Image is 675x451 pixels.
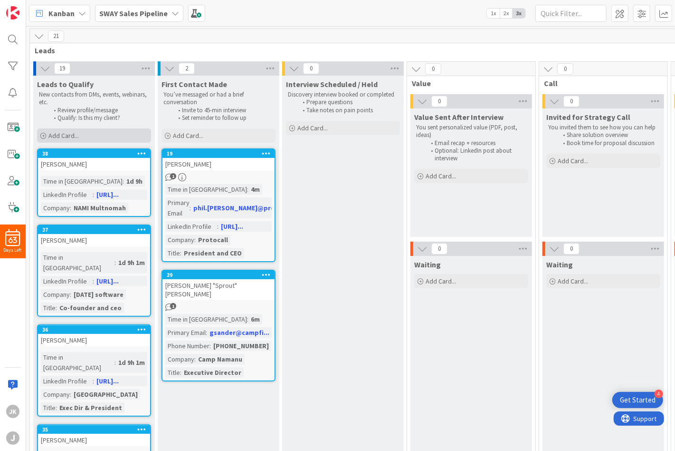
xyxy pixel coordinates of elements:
span: : [180,367,181,378]
span: : [114,257,116,268]
div: 36 [38,325,150,334]
a: 37[PERSON_NAME]Time in [GEOGRAPHIC_DATA]:1d 9h 1mLinkedIn Profile:[URL]...Company:[DATE] software... [37,225,151,317]
div: Company [165,354,194,364]
span: Leads to Qualify [37,79,94,89]
div: Primary Email [165,197,190,218]
div: JK [6,405,19,418]
div: 37 [38,225,150,234]
span: 0 [557,63,573,75]
span: : [56,303,57,313]
span: Waiting [414,260,441,269]
a: [URL]... [96,277,119,285]
span: 1x [487,9,500,18]
div: 1d 9h 1m [116,257,147,268]
p: You invited them to see how you can help [548,124,658,131]
a: [URL]... [221,222,243,231]
span: : [114,357,116,368]
a: [URL]... [96,377,119,385]
span: Value Sent After Interview [414,112,504,122]
div: 4m [248,184,262,195]
div: 38 [38,149,150,158]
span: Invited for Strategy Call [546,112,630,122]
div: 39 [167,272,275,278]
span: : [93,276,94,286]
p: You sent personalized value (PDF, post, ideas) [416,124,526,139]
li: Take notes on pain points [297,107,399,114]
span: 19 [54,63,70,74]
div: Co-founder and ceo [57,303,124,313]
a: [URL]... [96,190,119,199]
div: Camp Namanu [196,354,245,364]
span: 1 [170,173,176,179]
div: Primary Email [165,327,206,338]
div: 35 [38,425,150,434]
div: 38 [42,150,150,157]
p: New contacts from DMs, events, webinars, etc. [39,91,149,107]
div: Time in [GEOGRAPHIC_DATA] [41,252,114,273]
span: : [93,189,94,200]
div: [PERSON_NAME] [38,434,150,446]
div: Title [41,402,56,413]
span: Add Card... [426,277,456,285]
span: Add Card... [297,124,328,132]
div: [DATE] software [71,289,126,300]
b: SWAY Sales Pipeline [99,9,168,18]
span: : [247,314,248,324]
p: You’ve messaged or had a brief conversation [163,91,274,107]
span: 0 [425,63,441,75]
span: 2x [500,9,513,18]
span: Add Card... [558,157,588,165]
div: 37 [42,226,150,233]
div: 39[PERSON_NAME] "Sprout" [PERSON_NAME] [162,271,275,300]
li: Review profile/message [48,107,150,114]
div: Title [165,248,180,258]
li: Set reminder to follow up [173,114,274,122]
div: 6m [248,314,262,324]
div: Company [165,235,194,245]
div: LinkedIn Profile [41,276,93,286]
span: : [217,221,219,232]
span: : [206,327,207,338]
span: : [180,248,181,258]
div: [PERSON_NAME] [162,158,275,170]
div: 38[PERSON_NAME] [38,149,150,170]
div: 37[PERSON_NAME] [38,225,150,246]
a: 38[PERSON_NAME]Time in [GEOGRAPHIC_DATA]:1d 9hLinkedIn Profile:[URL]...Company:NAMI Multnomah [37,148,151,217]
span: : [70,289,71,300]
div: Time in [GEOGRAPHIC_DATA] [41,176,123,186]
span: Add Card... [173,131,203,140]
span: : [123,176,124,186]
span: 1 [170,303,176,309]
div: [PERSON_NAME] "Sprout" [PERSON_NAME] [162,279,275,300]
div: Time in [GEOGRAPHIC_DATA] [165,314,247,324]
span: First Contact Made [162,79,227,89]
span: Waiting [546,260,573,269]
div: LinkedIn Profile [41,376,93,386]
div: [PERSON_NAME] [38,234,150,246]
li: Optional: LinkedIn post about interview [426,147,527,163]
span: 2 [179,63,195,74]
input: Quick Filter... [535,5,607,22]
div: Title [41,303,56,313]
span: : [194,235,196,245]
div: Time in [GEOGRAPHIC_DATA] [165,184,247,195]
div: Open Get Started checklist, remaining modules: 4 [612,392,663,408]
div: NAMI Multnomah [71,203,128,213]
div: j [6,431,19,445]
li: Book time for proposal discussion [558,139,659,147]
div: [PHONE_NUMBER] [211,341,271,351]
span: Interview Scheduled / Held [286,79,378,89]
li: Share solution overview [558,131,659,139]
div: Exec Dir & President [57,402,124,413]
p: Discovery interview booked or completed [288,91,398,98]
a: 19[PERSON_NAME]Time in [GEOGRAPHIC_DATA]:4mPrimary Email:phil.[PERSON_NAME]@pro...LinkedIn Profil... [162,148,276,262]
span: : [247,184,248,195]
span: 0 [431,243,447,255]
div: Time in [GEOGRAPHIC_DATA] [41,352,114,373]
li: Email recap + resources [426,139,527,147]
li: Qualify: Is this my client? [48,114,150,122]
span: Add Card... [426,172,456,180]
div: 1d 9h 1m [116,357,147,368]
div: Company [41,289,70,300]
span: : [194,354,196,364]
